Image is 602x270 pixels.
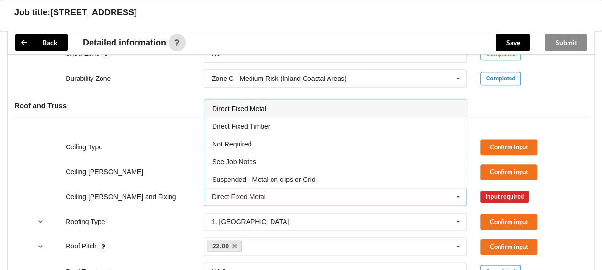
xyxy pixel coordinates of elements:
label: Ceiling Type [66,143,102,151]
label: Roof Pitch [66,242,98,250]
span: Not Required [212,140,252,148]
button: Confirm input [480,214,537,230]
span: Direct Fixed Timber [212,123,270,130]
button: Confirm input [480,164,537,180]
h3: Job title: [14,7,50,18]
label: Ceiling [PERSON_NAME] [66,168,143,176]
span: Suspended - Metal on clips or Grid [212,176,316,183]
div: Zone C - Medium Risk (Inland Coastal Areas) [212,75,347,82]
button: Back [15,34,68,51]
button: Confirm input [480,139,537,155]
label: Ceiling [PERSON_NAME] and Fixing [66,193,176,201]
h3: [STREET_ADDRESS] [50,7,137,18]
span: Detailed information [83,38,166,47]
span: See Job Notes [212,158,256,166]
span: Direct Fixed Metal [212,105,266,112]
a: 22.00 [207,240,242,252]
label: Roofing Type [66,218,105,225]
button: reference-toggle [31,213,50,230]
button: Confirm input [480,239,537,255]
div: Completed [480,72,521,85]
button: reference-toggle [31,238,50,255]
h4: Roof and Truss [14,101,588,110]
button: Save [496,34,530,51]
div: Input required [480,191,529,203]
div: N1 [212,50,220,57]
label: Durability Zone [66,75,111,82]
div: 1. [GEOGRAPHIC_DATA] [212,218,289,225]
